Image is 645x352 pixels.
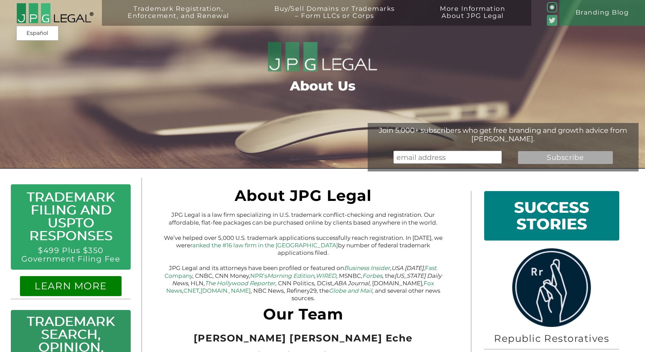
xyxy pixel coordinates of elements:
a: Buy/Sell Domains or Trademarks– Form LLCs or Corps [255,5,414,31]
em: USA [DATE] [391,265,424,271]
a: Fox News [166,280,434,294]
img: Twitter_Social_Icon_Rounded_Square_Color-mid-green3-90.png [547,15,558,26]
input: email address [393,151,502,164]
a: Trademark Registration,Enforcement, and Renewal [108,5,249,31]
a: ranked the #16 law firm in the [GEOGRAPHIC_DATA] [190,242,338,249]
a: Trademark Filing and USPTO Responses [27,189,115,244]
a: NPR’sMorning Edition [250,272,314,279]
a: WIRED [316,272,336,279]
em: Morning Edition [267,272,314,279]
a: $499 Plus $350 Government Filing Fee [21,246,121,264]
input: Subscribe [518,151,613,164]
p: JPG Legal is a law firm specializing in U.S. trademark conflict-checking and registration. Our af... [161,211,445,226]
p: JPG Legal and its attorneys have been profiled or featured on , , , CNBC, CNN Money, , , MSNBC, ,... [161,264,445,302]
a: Español [18,27,57,39]
a: LEARN MORE [35,280,107,292]
h1: Our Team [161,310,445,322]
a: The Hollywood Reporter [205,280,275,287]
img: rrlogo.png [510,248,594,327]
a: More InformationAbout JPG Legal [421,5,525,31]
a: Globe and Mail [329,287,372,294]
a: Fast Company [165,265,437,279]
div: Join 5,000+ subscribers who get free branding and growth advice from [PERSON_NAME]. [368,126,639,143]
a: CNET [184,287,199,294]
a: Business Insider [344,265,390,271]
p: We’ve helped over 5,000 U.S. trademark applications successfully reach registration. In [DATE], w... [161,234,445,256]
img: 2016-logo-black-letters-3-r.png [16,3,94,24]
span: Republic Restoratives [494,332,609,344]
em: ABA Journal [334,280,369,287]
em: [US_STATE] Daily News [172,272,442,287]
img: glyph-logo_May2016-green3-90.png [547,2,558,13]
h1: SUCCESS STORIES [491,198,613,234]
span: [PERSON_NAME] [PERSON_NAME] Eche [194,332,413,344]
h1: About JPG Legal [161,191,445,204]
a: [DOMAIN_NAME] [200,287,251,294]
a: Forbes [362,272,382,279]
